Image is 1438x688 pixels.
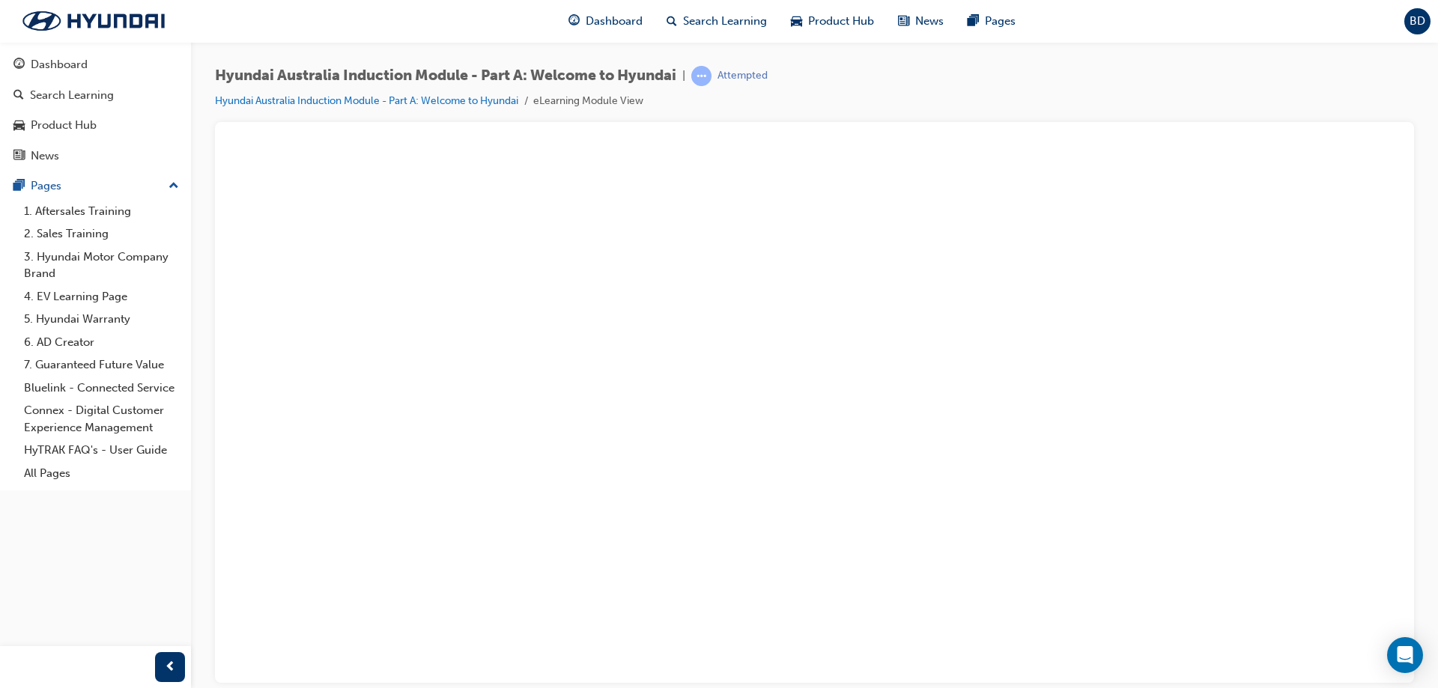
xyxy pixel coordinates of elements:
[667,12,677,31] span: search-icon
[18,439,185,462] a: HyTRAK FAQ's - User Guide
[7,5,180,37] img: Trak
[13,58,25,72] span: guage-icon
[18,246,185,285] a: 3. Hyundai Motor Company Brand
[898,12,909,31] span: news-icon
[215,94,518,107] a: Hyundai Australia Induction Module - Part A: Welcome to Hyundai
[985,13,1016,30] span: Pages
[31,147,59,165] div: News
[586,13,643,30] span: Dashboard
[533,93,643,110] li: eLearning Module View
[568,12,580,31] span: guage-icon
[6,51,185,79] a: Dashboard
[691,66,712,86] span: learningRecordVerb_ATTEMPT-icon
[791,12,802,31] span: car-icon
[18,353,185,377] a: 7. Guaranteed Future Value
[808,13,874,30] span: Product Hub
[18,285,185,308] a: 4. EV Learning Page
[682,67,685,85] span: |
[6,82,185,109] a: Search Learning
[556,6,655,37] a: guage-iconDashboard
[1387,637,1423,673] div: Open Intercom Messenger
[31,117,97,134] div: Product Hub
[18,462,185,485] a: All Pages
[13,119,25,133] span: car-icon
[886,6,956,37] a: news-iconNews
[718,69,768,83] div: Attempted
[6,172,185,200] button: Pages
[31,56,88,73] div: Dashboard
[655,6,779,37] a: search-iconSearch Learning
[18,377,185,400] a: Bluelink - Connected Service
[779,6,886,37] a: car-iconProduct Hub
[1404,8,1431,34] button: BD
[18,399,185,439] a: Connex - Digital Customer Experience Management
[683,13,767,30] span: Search Learning
[165,658,176,677] span: prev-icon
[18,222,185,246] a: 2. Sales Training
[18,200,185,223] a: 1. Aftersales Training
[13,150,25,163] span: news-icon
[30,87,114,104] div: Search Learning
[1410,13,1425,30] span: BD
[968,12,979,31] span: pages-icon
[6,142,185,170] a: News
[915,13,944,30] span: News
[215,67,676,85] span: Hyundai Australia Induction Module - Part A: Welcome to Hyundai
[6,48,185,172] button: DashboardSearch LearningProduct HubNews
[18,331,185,354] a: 6. AD Creator
[13,89,24,103] span: search-icon
[6,112,185,139] a: Product Hub
[956,6,1028,37] a: pages-iconPages
[169,177,179,196] span: up-icon
[31,177,61,195] div: Pages
[18,308,185,331] a: 5. Hyundai Warranty
[13,180,25,193] span: pages-icon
